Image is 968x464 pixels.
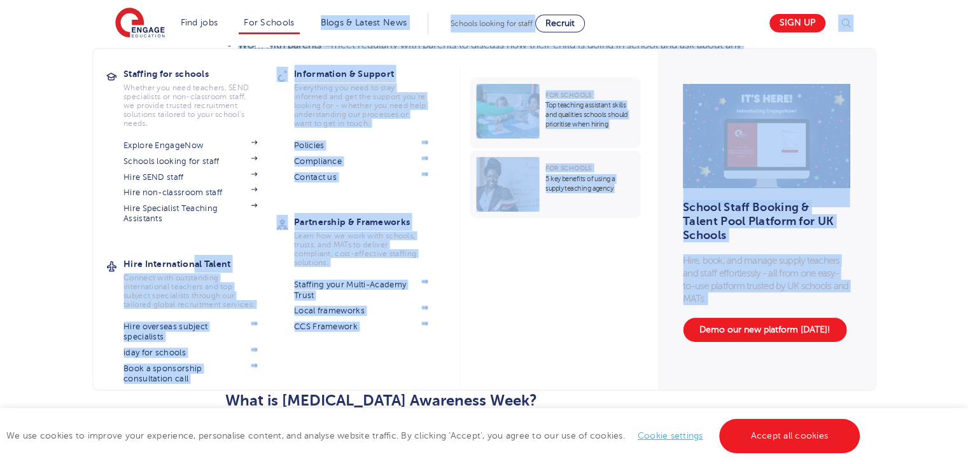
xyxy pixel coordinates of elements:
a: Partnership & FrameworksLearn how we work with schools, trusts, and MATs to deliver compliant, co... [294,213,447,267]
a: Policies [294,140,428,151]
a: Explore EngageNow [123,140,257,151]
a: Book a sponsorship consultation call [123,364,257,385]
a: Staffing for schoolsWhether you need teachers, SEND specialists or non-classroom staff, we provid... [123,65,276,128]
a: Compliance [294,156,428,167]
a: CCS Framework [294,322,428,332]
h3: Information & Support [294,65,447,83]
a: For Schools [244,18,294,27]
p: Hire, book, and manage supply teachers and staff effortlessly - all from one easy-to-use platform... [683,254,850,305]
h3: Staffing for schools [123,65,276,83]
p: Top teaching assistant skills and qualities schools should prioritise when hiring [545,100,634,129]
span: We use cookies to improve your experience, personalise content, and analyse website traffic. By c... [6,431,863,440]
a: iday for schools [123,348,257,358]
span: For Schools [545,92,591,99]
a: Contact us [294,172,428,182]
a: Recruit [535,15,585,32]
span: For Schools [545,165,591,172]
p: Whether you need teachers, SEND specialists or non-classroom staff, we provide trusted recruitmen... [123,83,257,128]
a: Find jobs [181,18,218,27]
p: 5 key benefits of using a supply teaching agency [545,174,634,193]
a: Hire overseas subject specialists [123,322,257,343]
a: For SchoolsTop teaching assistant skills and qualities schools should prioritise when hiring [470,78,643,148]
a: Hire SEND staff [123,172,257,182]
span: Recruit [545,18,575,28]
a: Cookie settings [638,431,703,440]
a: Hire Specialist Teaching Assistants [123,203,257,224]
span: Schools looking for staff [451,19,533,28]
a: Local frameworks [294,306,428,316]
a: Information & SupportEverything you need to stay informed and get the support you’re looking for ... [294,65,447,128]
img: Engage Education [115,8,165,39]
h3: Hire International Talent [123,255,276,273]
a: Accept all cookies [719,419,860,453]
a: Demo our new platform [DATE]! [683,318,846,342]
p: Learn how we work with schools, trusts, and MATs to deliver compliant, cost-effective staffing so... [294,231,428,267]
a: Hire International TalentConnect with outstanding international teachers and top subject speciali... [123,255,276,309]
a: Schools looking for staff [123,156,257,167]
p: Connect with outstanding international teachers and top subject specialists through our tailored ... [123,273,257,309]
a: Hire non-classroom staff [123,188,257,198]
a: For Schools5 key benefits of using a supply teaching agency [470,151,643,218]
h3: School Staff Booking & Talent Pool Platform for UK Schools [683,207,841,235]
a: Staffing your Multi-Academy Trust [294,280,428,301]
a: Blogs & Latest News [321,18,407,27]
h3: Partnership & Frameworks [294,213,447,231]
p: Everything you need to stay informed and get the support you’re looking for - whether you need he... [294,83,428,128]
b: What is [MEDICAL_DATA] Awareness Week? [225,392,537,409]
a: Sign up [769,14,825,32]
